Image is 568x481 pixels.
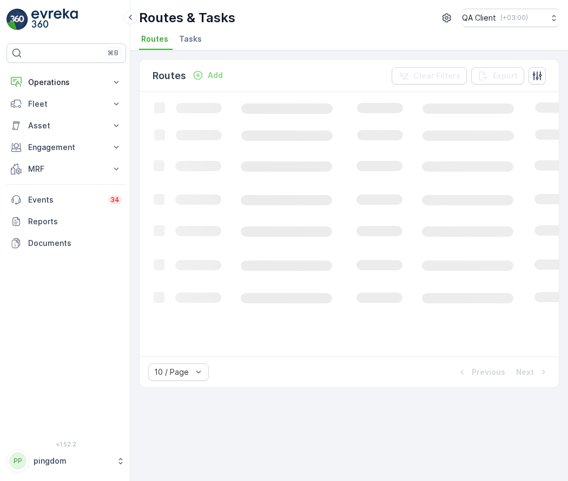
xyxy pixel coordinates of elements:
[6,441,126,447] span: v 1.52.2
[515,366,550,379] button: Next
[493,70,518,81] p: Export
[139,9,235,27] p: Routes & Tasks
[141,34,168,44] span: Routes
[471,67,524,84] button: Export
[6,9,28,30] img: logo
[28,216,122,227] p: Reports
[6,71,126,93] button: Operations
[110,196,120,204] p: 34
[6,232,126,254] a: Documents
[462,12,496,23] p: QA Client
[108,49,118,57] p: ⌘B
[28,99,104,109] p: Fleet
[28,164,104,174] p: MRF
[6,211,126,232] a: Reports
[6,115,126,136] button: Asset
[28,77,104,88] p: Operations
[28,194,102,205] p: Events
[472,367,505,378] p: Previous
[28,142,104,153] p: Engagement
[28,120,104,131] p: Asset
[6,189,126,211] a: Events34
[516,367,534,378] p: Next
[6,136,126,158] button: Engagement
[392,67,467,84] button: Clear Filters
[31,9,78,30] img: logo_light-DOdMpM7g.png
[462,9,559,27] button: QA Client(+03:00)
[188,69,227,82] button: Add
[153,68,186,83] p: Routes
[6,450,126,472] button: PPpingdom
[413,70,460,81] p: Clear Filters
[179,34,202,44] span: Tasks
[6,158,126,180] button: MRF
[28,238,122,249] p: Documents
[455,366,506,379] button: Previous
[9,452,27,470] div: PP
[34,456,111,466] p: pingdom
[208,70,223,81] p: Add
[6,93,126,115] button: Fleet
[500,14,528,22] p: ( +03:00 )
